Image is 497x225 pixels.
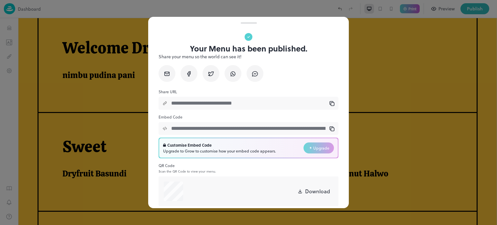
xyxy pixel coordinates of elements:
[313,145,329,151] span: Upgrade
[44,20,439,40] p: Welcome Drink
[305,187,330,195] p: Download
[159,162,338,169] p: QR Code
[190,44,307,53] p: Your Menu has been published.
[159,53,338,60] p: Share your menu so the world can see it!
[44,150,108,161] span: Dryfruit Basundi
[163,142,276,148] div: Customise Embed Code
[159,88,338,95] p: Share URL
[163,148,276,154] div: Upgrade to Grow to customise how your embed code appears.
[179,150,245,161] span: [PERSON_NAME]
[159,169,338,173] p: Scan the QR Code to view your menu.
[159,114,338,120] p: Embed Code
[44,52,117,62] span: nimbu pudina pani
[313,150,370,161] span: Coconut Halwo
[44,119,439,139] p: Sweet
